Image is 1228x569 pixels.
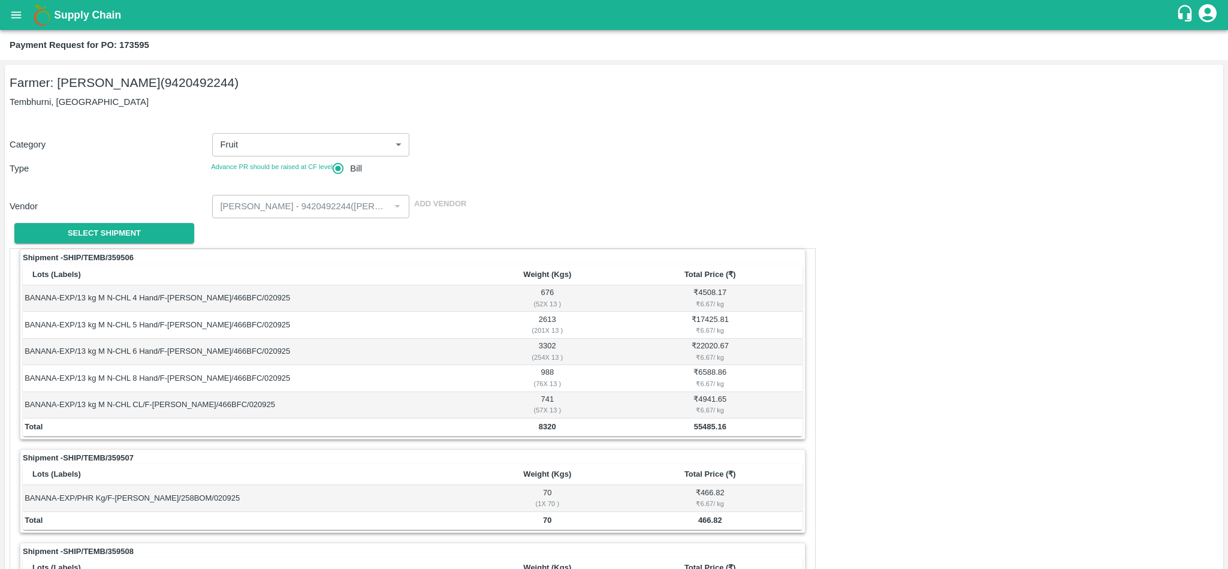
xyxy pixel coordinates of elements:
b: Lots (Labels) [32,270,81,279]
td: ₹ 466.82 [618,485,802,511]
h5: Farmer: [PERSON_NAME] (9420492244) [10,74,1218,91]
b: 55485.16 [694,422,726,431]
div: ₹ 6.67 / kg [620,498,800,509]
span: Select Shipment [68,227,141,240]
td: BANANA-EXP/13 kg M N-CHL 8 Hand/F-[PERSON_NAME]/466BFC/020925 [23,365,477,392]
b: Weight (Kgs) [523,469,571,478]
div: customer-support [1176,4,1197,26]
button: Select Shipment [14,223,194,244]
b: Weight (Kgs) [523,270,571,279]
div: ₹ 6.67 / kg [620,325,800,336]
p: Tembhurni, [GEOGRAPHIC_DATA] [10,95,1218,109]
td: ₹ 4941.65 [618,392,802,419]
div: ( 76 X 13 ) [479,378,616,389]
strong: Shipment - SHIP/TEMB/359507 [23,452,134,464]
input: Select Vendor [216,198,387,214]
td: 988 [477,365,618,392]
td: ₹ 22020.67 [618,339,802,365]
b: 8320 [539,422,556,431]
p: Fruit [221,138,239,151]
b: Lots (Labels) [32,469,81,478]
img: logo [30,3,54,27]
td: 3302 [477,339,618,365]
div: ₹ 6.67 / kg [620,299,800,309]
div: ( 57 X 13 ) [479,405,616,416]
td: BANANA-EXP/13 kg M N-CHL CL/F-[PERSON_NAME]/466BFC/020925 [23,392,477,419]
td: BANANA-EXP/13 kg M N-CHL 5 Hand/F-[PERSON_NAME]/466BFC/020925 [23,312,477,338]
strong: Shipment - SHIP/TEMB/359508 [23,546,134,558]
td: ₹ 17425.81 [618,312,802,338]
td: ₹ 4508.17 [618,285,802,312]
b: 70 [543,516,551,525]
div: ( 254 X 13 ) [479,352,616,363]
td: 676 [477,285,618,312]
div: account of current user [1197,2,1218,28]
b: Payment Request for PO: 173595 [10,40,149,50]
a: Supply Chain [54,7,1176,23]
div: ₹ 6.67 / kg [620,352,800,363]
div: ₹ 6.67 / kg [620,378,800,389]
td: 70 [477,485,618,511]
td: BANANA-EXP/PHR Kg/F-[PERSON_NAME]/258BOM/020925 [23,485,477,511]
div: ₹ 6.67 / kg [620,405,800,416]
b: Total [25,516,43,525]
td: BANANA-EXP/13 kg M N-CHL 4 Hand/F-[PERSON_NAME]/466BFC/020925 [23,285,477,312]
span: Bill [350,162,362,175]
b: Total Price (₹) [684,469,736,478]
div: ( 52 X 13 ) [479,299,616,309]
span: Advance PR should be raised at CF level [211,161,333,180]
div: ( 1 X 70 ) [479,498,616,509]
b: Total Price (₹) [684,270,736,279]
button: open drawer [2,1,30,29]
p: Vendor [10,200,207,213]
td: ₹ 6588.86 [618,365,802,392]
p: Category [10,138,207,151]
b: Supply Chain [54,9,121,21]
td: 741 [477,392,618,419]
b: Total [25,422,43,431]
b: 466.82 [698,516,722,525]
p: Type [10,162,211,175]
td: BANANA-EXP/13 kg M N-CHL 6 Hand/F-[PERSON_NAME]/466BFC/020925 [23,339,477,365]
strong: Shipment - SHIP/TEMB/359506 [23,252,134,264]
td: 2613 [477,312,618,338]
div: ( 201 X 13 ) [479,325,616,336]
